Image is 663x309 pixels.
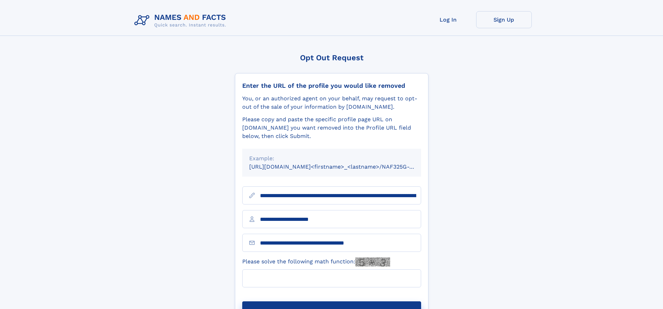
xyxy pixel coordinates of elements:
div: Please copy and paste the specific profile page URL on [DOMAIN_NAME] you want removed into the Pr... [242,115,421,140]
img: Logo Names and Facts [132,11,232,30]
div: Example: [249,154,414,163]
div: You, or an authorized agent on your behalf, may request to opt-out of the sale of your informatio... [242,94,421,111]
a: Log In [420,11,476,28]
div: Enter the URL of the profile you would like removed [242,82,421,90]
label: Please solve the following math function: [242,257,390,266]
small: [URL][DOMAIN_NAME]<firstname>_<lastname>/NAF325G-xxxxxxxx [249,163,434,170]
a: Sign Up [476,11,532,28]
div: Opt Out Request [235,53,428,62]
